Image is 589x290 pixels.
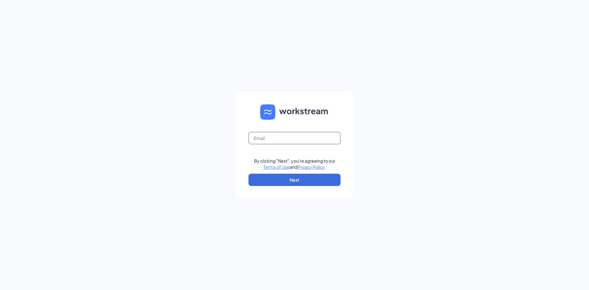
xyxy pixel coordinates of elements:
[254,158,335,170] div: By clicking "Next", you're agreeing to our and .
[297,164,325,170] a: Privacy Policy
[260,104,329,120] img: WS logo and Workstream text
[248,174,341,186] button: Next
[248,132,341,144] input: Email
[264,164,290,170] a: Terms of Use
